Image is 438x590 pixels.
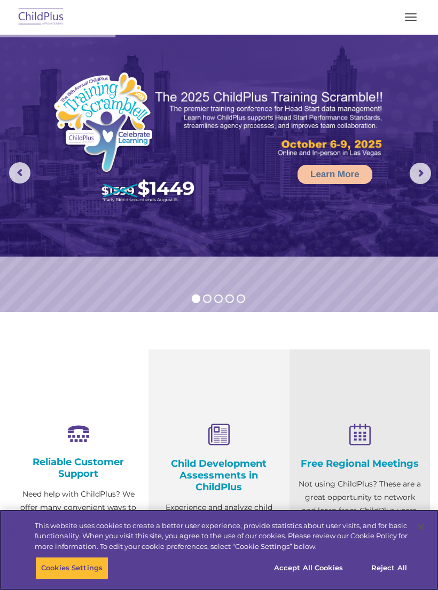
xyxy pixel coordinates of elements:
[157,501,281,581] p: Experience and analyze child assessments and Head Start data management in one system with zero c...
[16,5,66,30] img: ChildPlus by Procare Solutions
[268,557,349,579] button: Accept All Cookies
[409,515,433,539] button: Close
[16,456,140,480] h4: Reliable Customer Support
[16,488,140,581] p: Need help with ChildPlus? We offer many convenient ways to contact our amazing Customer Support r...
[298,165,372,184] a: Learn More
[298,458,422,469] h4: Free Regional Meetings
[157,458,281,493] h4: Child Development Assessments in ChildPlus
[356,557,423,579] button: Reject All
[35,521,408,552] div: This website uses cookies to create a better user experience, provide statistics about user visit...
[298,477,422,544] p: Not using ChildPlus? These are a great opportunity to network and learn from ChildPlus users. Fin...
[35,557,108,579] button: Cookies Settings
